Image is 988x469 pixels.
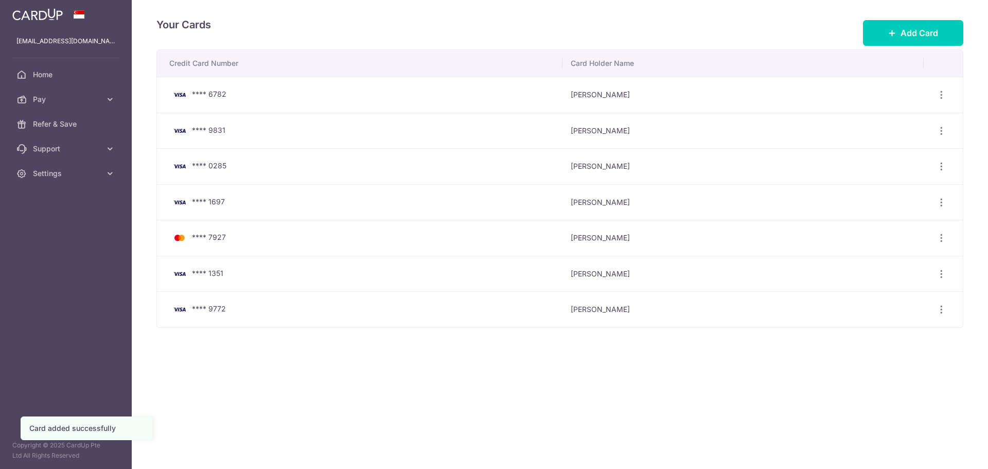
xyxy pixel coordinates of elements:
[16,36,115,46] p: [EMAIL_ADDRESS][DOMAIN_NAME]
[562,148,924,184] td: [PERSON_NAME]
[169,125,190,137] img: Bank Card
[33,168,101,179] span: Settings
[562,77,924,113] td: [PERSON_NAME]
[33,94,101,105] span: Pay
[901,27,938,39] span: Add Card
[169,303,190,316] img: Bank Card
[562,256,924,292] td: [PERSON_NAME]
[33,119,101,129] span: Refer & Save
[169,268,190,280] img: Bank Card
[33,144,101,154] span: Support
[562,291,924,327] td: [PERSON_NAME]
[156,16,211,33] h4: Your Cards
[29,423,144,433] div: Card added successfully
[562,184,924,220] td: [PERSON_NAME]
[169,232,190,244] img: Bank Card
[169,160,190,172] img: Bank Card
[562,113,924,149] td: [PERSON_NAME]
[863,20,963,46] button: Add Card
[33,70,101,80] span: Home
[12,8,63,21] img: CardUp
[169,89,190,101] img: Bank Card
[562,50,924,77] th: Card Holder Name
[169,196,190,209] img: Bank Card
[562,220,924,256] td: [PERSON_NAME]
[157,50,562,77] th: Credit Card Number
